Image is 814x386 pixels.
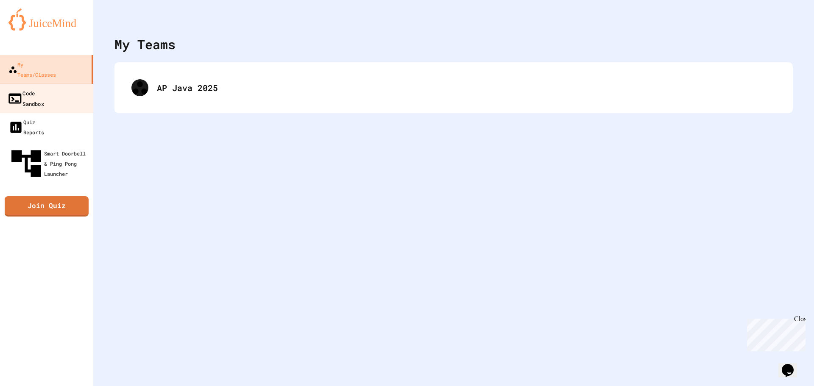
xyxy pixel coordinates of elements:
[157,81,776,94] div: AP Java 2025
[8,59,56,80] div: My Teams/Classes
[7,88,44,108] div: Code Sandbox
[778,352,806,378] iframe: chat widget
[5,196,89,217] a: Join Quiz
[8,8,85,31] img: logo-orange.svg
[3,3,59,54] div: Chat with us now!Close
[114,35,176,54] div: My Teams
[123,71,784,105] div: AP Java 2025
[8,117,44,137] div: Quiz Reports
[744,315,806,351] iframe: chat widget
[8,146,90,181] div: Smart Doorbell & Ping Pong Launcher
